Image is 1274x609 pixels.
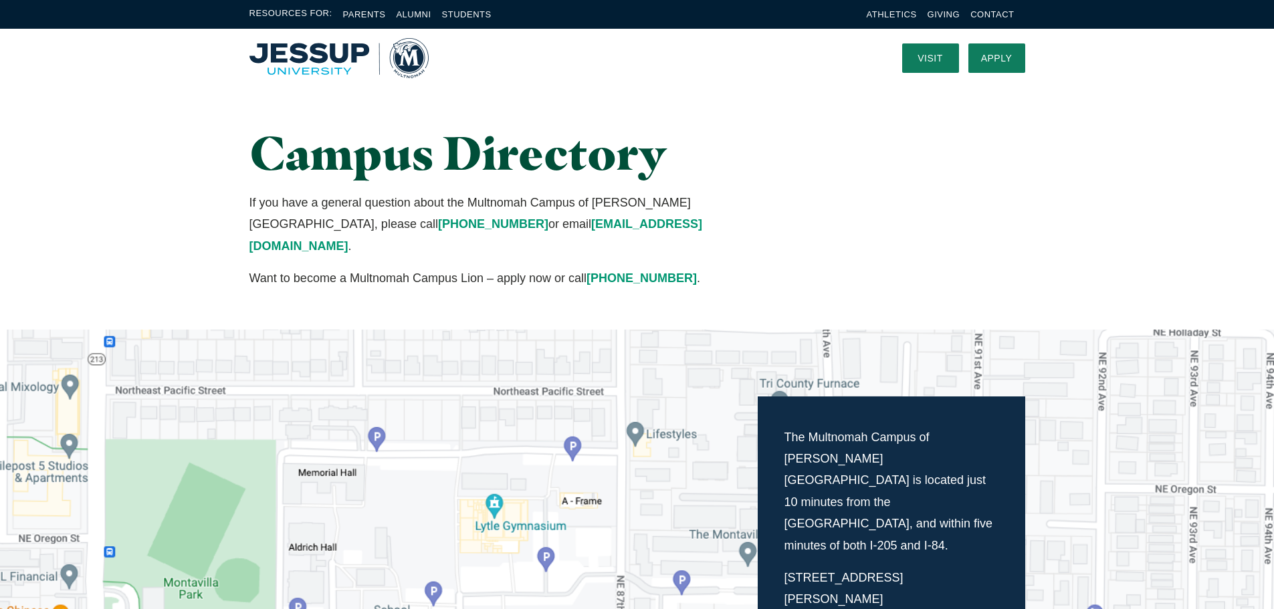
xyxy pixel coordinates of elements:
[249,38,429,78] img: Multnomah University Logo
[343,9,386,19] a: Parents
[867,9,917,19] a: Athletics
[438,217,548,231] a: [PHONE_NUMBER]
[587,271,697,285] a: [PHONE_NUMBER]
[902,43,959,73] a: Visit
[249,192,758,257] p: If you have a general question about the Multnomah Campus of [PERSON_NAME][GEOGRAPHIC_DATA], plea...
[249,267,758,289] p: Want to become a Multnomah Campus Lion – apply now or call .
[928,9,960,19] a: Giving
[396,9,431,19] a: Alumni
[249,127,758,178] h1: Campus Directory
[249,217,702,252] a: [EMAIL_ADDRESS][DOMAIN_NAME]
[968,43,1025,73] a: Apply
[442,9,492,19] a: Students
[249,7,332,22] span: Resources For:
[249,38,429,78] a: Home
[784,427,998,556] p: The Multnomah Campus of [PERSON_NAME][GEOGRAPHIC_DATA] is located just 10 minutes from the [GEOGR...
[970,9,1014,19] a: Contact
